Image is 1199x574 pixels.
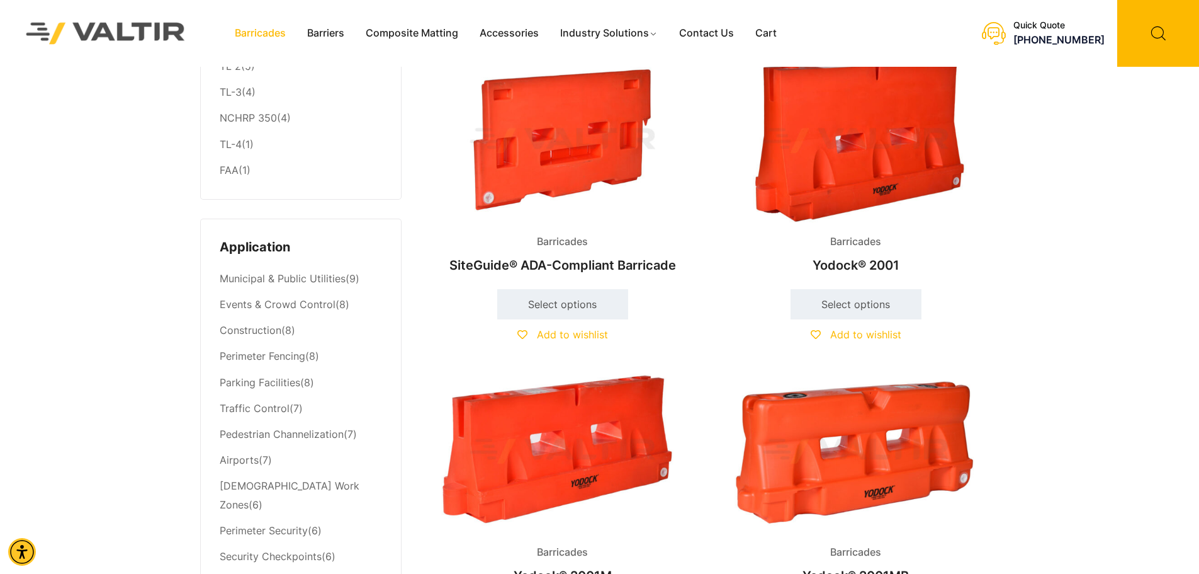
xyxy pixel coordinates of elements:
[220,132,382,158] li: (1)
[220,447,382,473] li: (7)
[220,454,259,466] a: Airports
[220,272,346,285] a: Municipal & Public Utilities
[8,538,36,566] div: Accessibility Menu
[427,59,699,279] a: BarricadesSiteGuide® ADA-Compliant Barricade
[220,350,305,362] a: Perimeter Fencing
[220,473,382,518] li: (6)
[9,6,202,60] img: Valtir Rentals
[745,24,787,43] a: Cart
[821,543,891,562] span: Barricades
[220,138,242,151] a: TL-4
[220,86,242,98] a: TL-3
[791,289,921,319] a: Select options for “Yodock® 2001”
[527,232,597,251] span: Barricades
[220,267,382,292] li: (9)
[220,544,382,570] li: (6)
[220,402,290,415] a: Traffic Control
[220,324,281,336] a: Construction
[220,370,382,396] li: (8)
[1013,34,1105,47] a: call (888) 496-3625
[220,422,382,447] li: (7)
[427,251,699,279] h2: SiteGuide® ADA-Compliant Barricade
[220,479,359,511] a: [DEMOGRAPHIC_DATA] Work Zones
[220,428,344,440] a: Pedestrian Channelization
[220,112,277,124] a: NCHRP 350
[720,370,992,533] img: Barricades
[1013,20,1105,31] div: Quick Quote
[220,518,382,544] li: (6)
[811,328,901,341] a: Add to wishlist
[220,396,382,422] li: (7)
[549,24,668,43] a: Industry Solutions
[220,54,382,80] li: (5)
[220,158,382,180] li: (1)
[497,289,628,319] a: Select options for “SiteGuide® ADA-Compliant Barricade”
[720,251,992,279] h2: Yodock® 2001
[527,543,597,562] span: Barricades
[821,232,891,251] span: Barricades
[668,24,745,43] a: Contact Us
[355,24,469,43] a: Composite Matting
[220,376,300,389] a: Parking Facilities
[517,328,608,341] a: Add to wishlist
[427,370,699,533] img: Barricades
[224,24,296,43] a: Barricades
[220,80,382,106] li: (4)
[220,106,382,132] li: (4)
[427,59,699,222] img: Barricades
[830,328,901,341] span: Add to wishlist
[220,344,382,370] li: (8)
[220,318,382,344] li: (8)
[220,524,308,537] a: Perimeter Security
[220,164,239,176] a: FAA
[220,238,382,257] h4: Application
[537,328,608,341] span: Add to wishlist
[720,59,992,222] img: Barricades
[296,24,355,43] a: Barriers
[220,298,335,311] a: Events & Crowd Control
[469,24,549,43] a: Accessories
[220,292,382,318] li: (8)
[720,59,992,279] a: BarricadesYodock® 2001
[220,550,322,563] a: Security Checkpoints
